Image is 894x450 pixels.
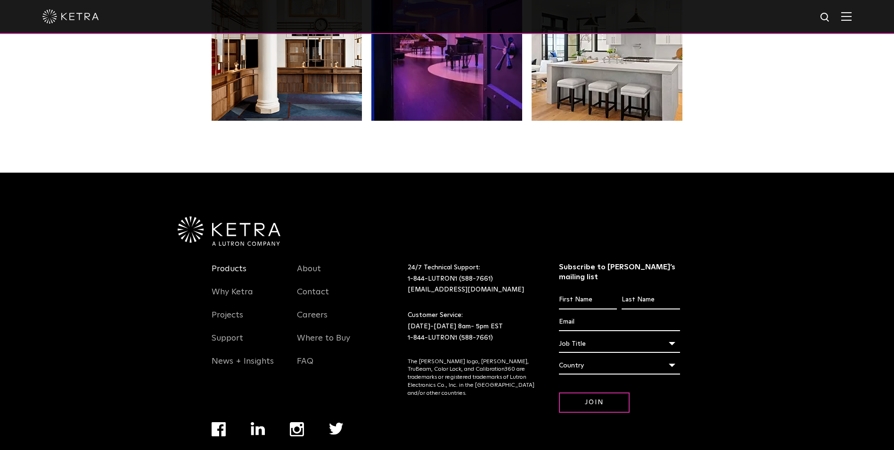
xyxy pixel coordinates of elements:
[212,356,274,378] a: News + Insights
[212,422,226,436] img: facebook
[408,286,524,293] a: [EMAIL_ADDRESS][DOMAIN_NAME]
[559,262,680,282] h3: Subscribe to [PERSON_NAME]’s mailing list
[329,423,344,435] img: twitter
[408,334,493,341] a: 1-844-LUTRON1 (588-7661)
[408,358,535,398] p: The [PERSON_NAME] logo, [PERSON_NAME], TruBeam, Color Lock, and Calibration360 are trademarks or ...
[408,262,535,296] p: 24/7 Technical Support:
[212,287,253,308] a: Why Ketra
[820,12,831,24] img: search icon
[212,262,283,378] div: Navigation Menu
[290,422,304,436] img: instagram
[408,275,493,282] a: 1-844-LUTRON1 (588-7661)
[559,313,680,331] input: Email
[212,310,243,332] a: Projects
[559,291,617,309] input: First Name
[251,422,265,435] img: linkedin
[212,333,243,355] a: Support
[408,310,535,343] p: Customer Service: [DATE]-[DATE] 8am- 5pm EST
[297,262,369,378] div: Navigation Menu
[297,287,329,308] a: Contact
[178,217,280,246] img: Ketra-aLutronCo_White_RGB
[841,12,852,21] img: Hamburger%20Nav.svg
[297,264,321,285] a: About
[559,357,680,375] div: Country
[297,310,328,332] a: Careers
[622,291,680,309] input: Last Name
[297,356,313,378] a: FAQ
[559,392,630,413] input: Join
[297,333,350,355] a: Where to Buy
[212,264,246,285] a: Products
[559,335,680,353] div: Job Title
[42,9,99,24] img: ketra-logo-2019-white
